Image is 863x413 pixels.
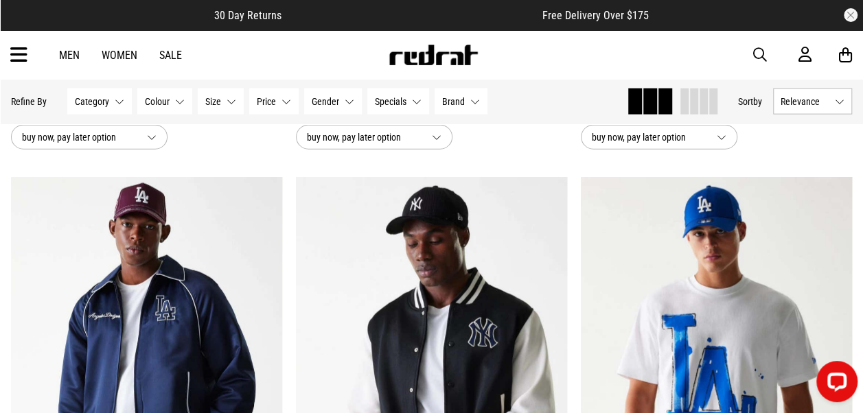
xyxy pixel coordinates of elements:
iframe: LiveChat chat widget [805,355,863,413]
button: Sortby [738,93,762,110]
span: Size [205,96,221,107]
button: Size [198,88,244,115]
iframe: Customer reviews powered by Trustpilot [309,8,515,22]
span: Colour [145,96,170,107]
span: Free Delivery Over $175 [542,9,649,22]
button: Price [249,88,299,115]
button: Gender [304,88,362,115]
button: Specials [367,88,429,115]
button: buy now, pay later option [296,125,452,150]
p: Refine By [11,96,47,107]
button: buy now, pay later option [581,125,737,150]
span: Specials [375,96,406,107]
span: 30 Day Returns [214,9,281,22]
button: Relevance [773,88,852,115]
a: Men [59,49,80,62]
button: Category [67,88,132,115]
a: Women [102,49,137,62]
span: Price [257,96,276,107]
button: Brand [435,88,487,115]
span: Relevance [781,96,829,107]
button: buy now, pay later option [11,125,168,150]
span: Brand [442,96,465,107]
span: Gender [312,96,339,107]
span: buy now, pay later option [22,129,136,145]
span: by [753,96,762,107]
span: Category [75,96,109,107]
img: Redrat logo [388,45,479,65]
button: Colour [137,88,192,115]
span: buy now, pay later option [592,129,706,145]
span: buy now, pay later option [307,129,421,145]
a: Sale [159,49,182,62]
